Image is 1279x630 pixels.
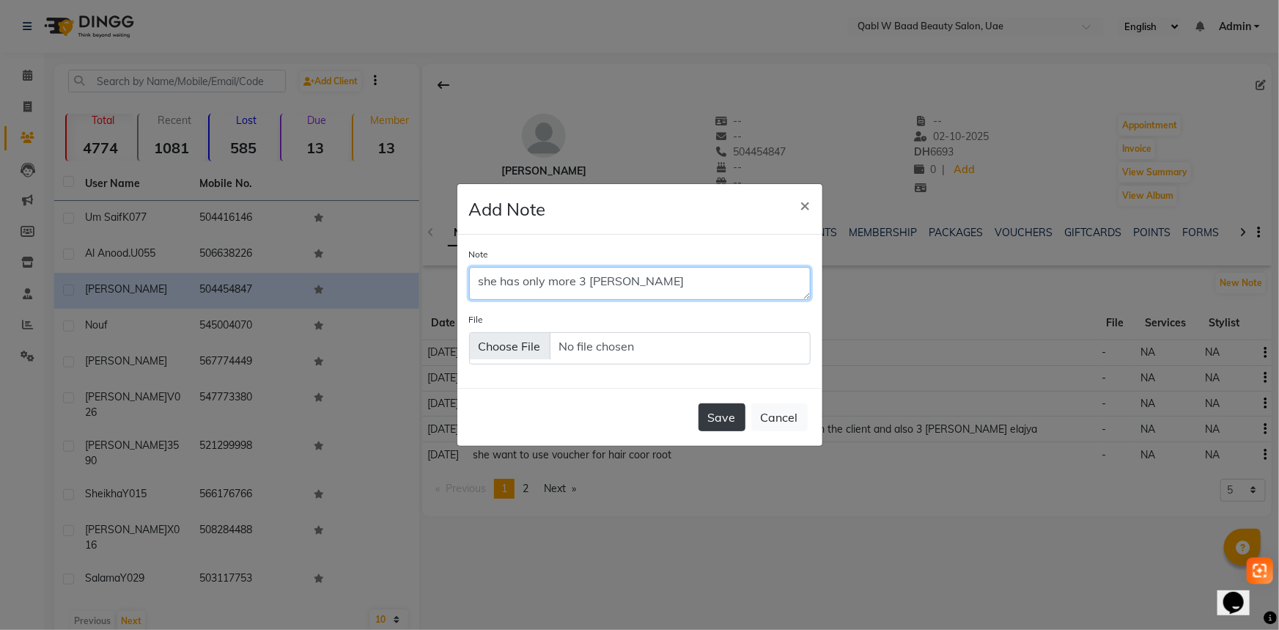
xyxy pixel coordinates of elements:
[699,403,745,431] button: Save
[789,184,822,225] button: Close
[469,313,484,326] label: File
[469,248,489,261] label: Note
[751,403,808,431] button: Cancel
[800,194,811,216] span: ×
[469,196,546,222] h4: Add Note
[1217,571,1264,615] iframe: chat widget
